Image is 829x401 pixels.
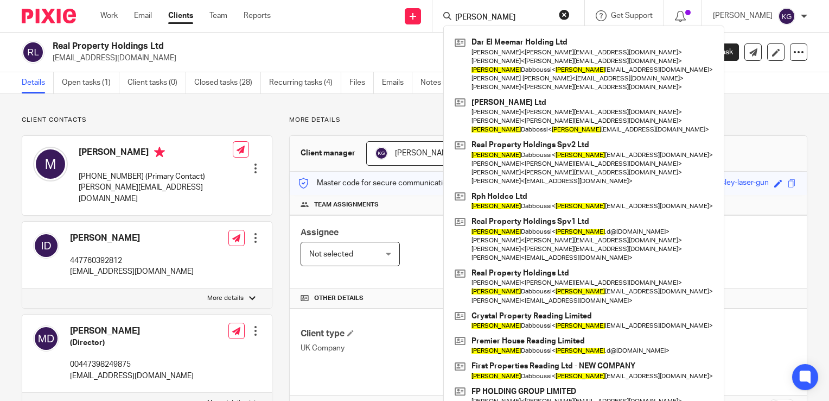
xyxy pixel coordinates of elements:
span: Not selected [309,250,353,258]
img: svg%3E [33,233,59,259]
p: Client contacts [22,116,272,124]
h4: [PERSON_NAME] [70,325,194,337]
a: Client tasks (0) [127,72,186,93]
img: svg%3E [375,147,388,160]
img: Pixie [22,9,76,23]
p: [EMAIL_ADDRESS][DOMAIN_NAME] [53,53,660,64]
a: Email [134,10,152,21]
img: svg%3E [33,147,68,181]
a: Reports [244,10,271,21]
a: Recurring tasks (4) [269,72,341,93]
img: svg%3E [22,41,44,64]
a: Files [349,72,374,93]
a: Work [100,10,118,21]
span: [PERSON_NAME] [395,149,455,157]
p: [EMAIL_ADDRESS][DOMAIN_NAME] [70,266,194,277]
p: 447760392812 [70,255,194,266]
p: 00447398249875 [70,359,194,370]
p: [PERSON_NAME][EMAIL_ADDRESS][DOMAIN_NAME] [79,182,233,204]
span: Other details [314,294,364,303]
h4: Client type [301,328,548,340]
p: [PHONE_NUMBER] (Primary Contact) [79,171,233,182]
a: Details [22,72,54,93]
a: Team [209,10,227,21]
a: Closed tasks (28) [194,72,261,93]
span: Team assignments [314,200,379,209]
input: Search [454,13,552,23]
p: UK Company [301,343,548,354]
p: Master code for secure communications and files [298,178,485,189]
h5: (Director) [70,337,194,348]
p: [EMAIL_ADDRESS][DOMAIN_NAME] [70,371,194,381]
h2: Real Property Holdings Ltd [53,41,538,52]
p: More details [289,116,807,124]
span: Assignee [301,228,339,237]
h4: [PERSON_NAME] [79,147,233,160]
p: [PERSON_NAME] [713,10,773,21]
a: Open tasks (1) [62,72,119,93]
h4: [PERSON_NAME] [70,233,194,244]
img: svg%3E [33,325,59,352]
a: Clients [168,10,193,21]
a: Emails [382,72,412,93]
img: svg%3E [778,8,795,25]
a: Notes (1) [420,72,460,93]
button: Clear [559,9,570,20]
span: Get Support [611,12,653,20]
i: Primary [154,147,165,158]
h3: Client manager [301,148,355,159]
p: More details [207,294,244,303]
